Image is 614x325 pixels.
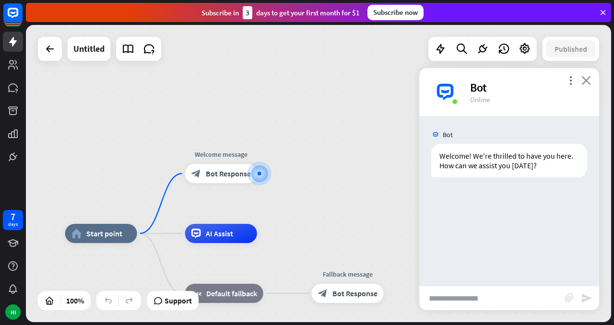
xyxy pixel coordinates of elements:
[443,130,453,139] span: Bot
[63,293,87,308] div: 100%
[8,4,36,33] button: Open LiveChat chat widget
[332,289,378,298] span: Bot Response
[546,40,596,58] button: Published
[305,269,391,279] div: Fallback message
[470,95,588,104] div: Online
[86,229,122,238] span: Start point
[565,293,574,302] i: block_attachment
[8,221,18,228] div: days
[178,150,264,159] div: Welcome message
[206,229,233,238] span: AI Assist
[318,289,328,298] i: block_bot_response
[73,37,105,61] div: Untitled
[191,289,201,298] i: block_fallback
[191,169,201,178] i: block_bot_response
[243,6,252,19] div: 3
[206,169,251,178] span: Bot Response
[5,304,21,320] div: HI
[581,292,592,304] i: send
[431,144,587,177] div: Welcome! We're thrilled to have you here. How can we assist you [DATE]?
[470,80,588,95] div: Bot
[3,210,23,230] a: 7 days
[201,6,360,19] div: Subscribe in days to get your first month for $1
[11,212,15,221] div: 7
[367,5,424,20] div: Subscribe now
[206,289,257,298] span: Default fallback
[165,293,192,308] span: Support
[581,76,591,85] i: close
[71,229,82,238] i: home_2
[566,76,575,85] i: more_vert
